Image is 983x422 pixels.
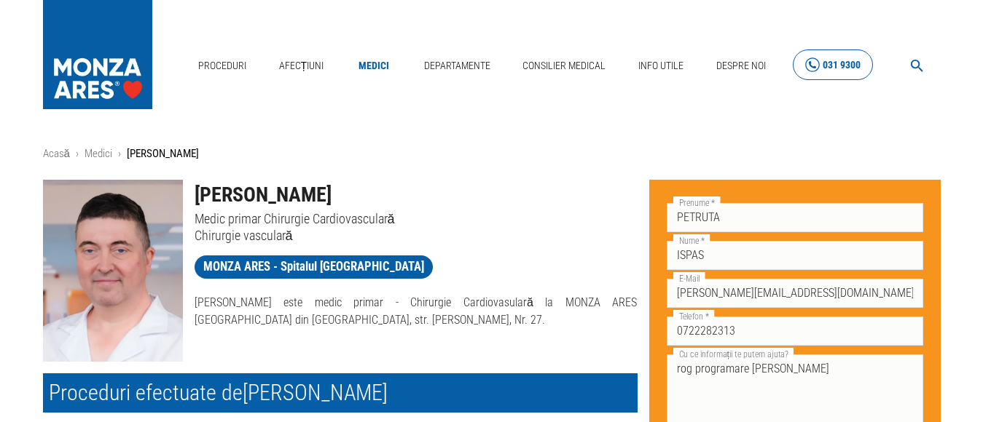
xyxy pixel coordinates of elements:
label: E-Mail [673,272,705,284]
a: Departamente [418,51,496,81]
a: Afecțiuni [273,51,330,81]
label: Cu ce informații te putem ajuta? [673,348,794,360]
h2: Proceduri efectuate de [PERSON_NAME] [43,373,638,413]
p: [PERSON_NAME] [127,146,199,162]
a: Consilier Medical [517,51,611,81]
p: [PERSON_NAME] este medic primar - Chirurgie Cardiovasulară la MONZA ARES [GEOGRAPHIC_DATA] din [G... [195,294,638,329]
a: Medici [350,51,397,81]
label: Nume [673,234,710,247]
nav: breadcrumb [43,146,941,162]
a: Medici [85,147,112,160]
li: › [118,146,121,162]
span: MONZA ARES - Spitalul [GEOGRAPHIC_DATA] [195,258,433,276]
a: MONZA ARES - Spitalul [GEOGRAPHIC_DATA] [195,255,433,279]
a: Acasă [43,147,70,160]
div: 031 9300 [823,56,861,74]
label: Prenume [673,196,721,209]
label: Telefon [673,310,714,322]
h1: [PERSON_NAME] [195,180,638,210]
a: 031 9300 [793,49,873,81]
img: Dr. Rafael Halpern [43,180,183,362]
a: Despre Noi [710,51,772,81]
p: Chirurgie vasculară [195,227,638,244]
a: Proceduri [192,51,252,81]
p: Medic primar Chirurgie Cardiovasculară [195,210,638,227]
a: Info Utile [633,51,689,81]
li: › [76,146,79,162]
